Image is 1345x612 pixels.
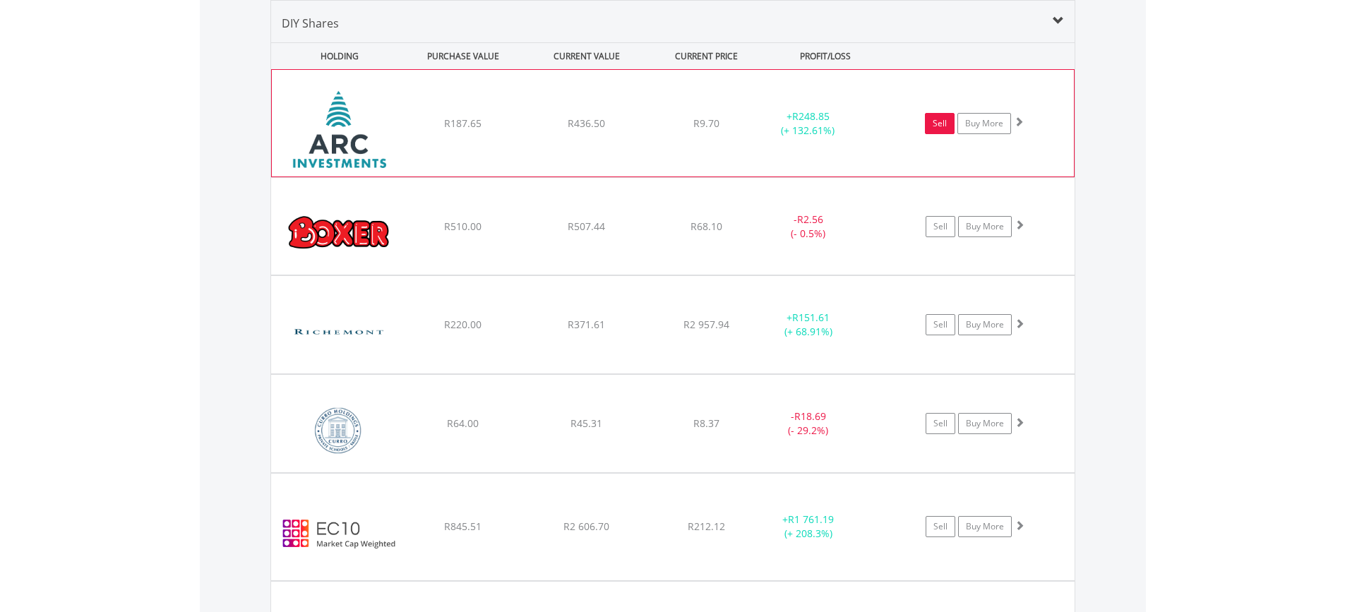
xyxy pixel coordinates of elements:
a: Buy More [958,413,1012,434]
span: R18.69 [794,409,826,423]
a: Buy More [958,314,1012,335]
a: Sell [926,413,955,434]
span: R845.51 [444,520,482,533]
a: Sell [926,314,955,335]
span: R248.85 [792,109,830,123]
span: R507.44 [568,220,605,233]
span: R1 761.19 [788,512,834,526]
div: - (- 0.5%) [755,212,862,241]
span: R510.00 [444,220,482,233]
a: Buy More [957,113,1011,134]
img: EQU.ZA.CFR.png [278,294,400,370]
div: PROFIT/LOSS [765,43,886,69]
span: R151.61 [792,311,830,324]
div: CURRENT PRICE [650,43,762,69]
a: Sell [926,216,955,237]
img: EC10.EC.EC10.png [278,491,400,576]
div: HOLDING [272,43,400,69]
span: R2 957.94 [683,318,729,331]
img: EQU.ZA.AIL.png [279,88,400,173]
a: Buy More [958,516,1012,537]
span: R8.37 [693,416,719,430]
span: R2.56 [797,212,823,226]
div: PURCHASE VALUE [403,43,524,69]
div: - (- 29.2%) [755,409,862,438]
a: Sell [925,113,955,134]
span: DIY Shares [282,16,339,31]
a: Sell [926,516,955,537]
div: + (+ 68.91%) [755,311,862,339]
span: R64.00 [447,416,479,430]
span: R187.65 [444,116,482,130]
span: R436.50 [568,116,605,130]
span: R68.10 [691,220,722,233]
img: EQU.ZA.BOX.png [278,196,400,271]
span: R212.12 [688,520,725,533]
a: Buy More [958,216,1012,237]
img: EQU.ZA.COH.png [278,392,400,469]
span: R2 606.70 [563,520,609,533]
span: R371.61 [568,318,605,331]
div: + (+ 132.61%) [755,109,861,138]
span: R9.70 [693,116,719,130]
div: CURRENT VALUE [527,43,647,69]
div: + (+ 208.3%) [755,512,862,541]
span: R220.00 [444,318,482,331]
span: R45.31 [570,416,602,430]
